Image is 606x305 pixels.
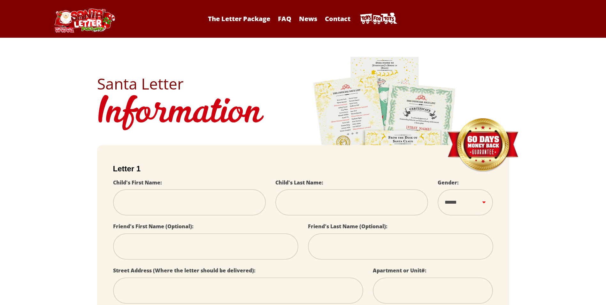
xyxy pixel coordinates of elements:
[447,118,519,173] img: Money Back Guarantee
[97,76,509,91] h2: Santa Letter
[205,14,273,23] a: The Letter Package
[373,267,426,274] label: Apartment or Unit#:
[296,14,320,23] a: News
[113,179,162,186] label: Child's First Name:
[313,56,456,235] img: letters.png
[52,8,116,33] img: Santa Letter Logo
[113,267,256,274] label: Street Address (Where the letter should be delivered):
[113,164,493,173] h2: Letter 1
[322,14,354,23] a: Contact
[308,223,387,230] label: Friend's Last Name (Optional):
[113,223,194,230] label: Friend's First Name (Optional):
[275,179,323,186] label: Child's Last Name:
[97,91,509,136] h1: Information
[275,14,295,23] a: FAQ
[438,179,459,186] label: Gender:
